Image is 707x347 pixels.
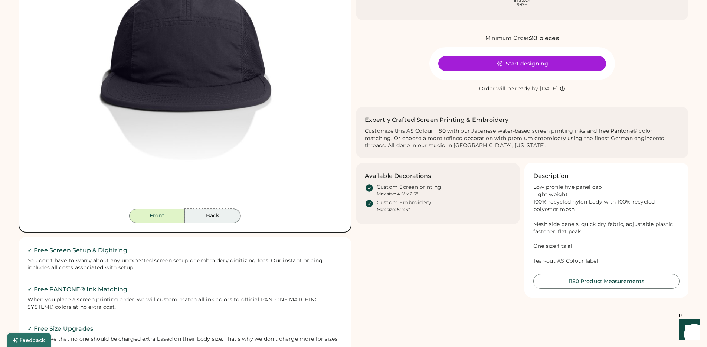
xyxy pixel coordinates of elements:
div: When you place a screen printing order, we will custom match all ink colors to official PANTONE M... [27,296,343,311]
h2: ✓ Free Screen Setup & Digitizing [27,246,343,255]
div: Low profile five panel cap Light weight 100% recycled nylon body with 100% recycled polyester mes... [533,184,680,265]
button: Start designing [438,56,606,71]
div: You don't have to worry about any unexpected screen setup or embroidery digitizing fees. Our inst... [27,257,343,272]
h2: ✓ Free PANTONE® Ink Matching [27,285,343,294]
h2: Expertly Crafted Screen Printing & Embroidery [365,116,509,124]
button: 1180 Product Measurements [533,274,680,289]
div: Max size: 5" x 3" [377,207,410,213]
div: Customize this AS Colour 1180 with our Japanese water-based screen printing inks and free Pantone... [365,127,680,150]
h3: Description [533,172,569,181]
div: 20 pieces [530,34,559,43]
div: Custom Embroidery [377,199,431,207]
div: Custom Screen printing [377,184,442,191]
button: Front [129,209,185,223]
div: [DATE] [540,85,558,93]
div: Order will be ready by [479,85,539,93]
button: Back [185,209,240,223]
h2: ✓ Free Size Upgrades [27,324,343,333]
iframe: Front Chat [672,314,704,346]
div: Max size: 4.5" x 2.5" [377,191,418,197]
h3: Available Decorations [365,172,431,181]
div: Minimum Order: [485,35,530,42]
